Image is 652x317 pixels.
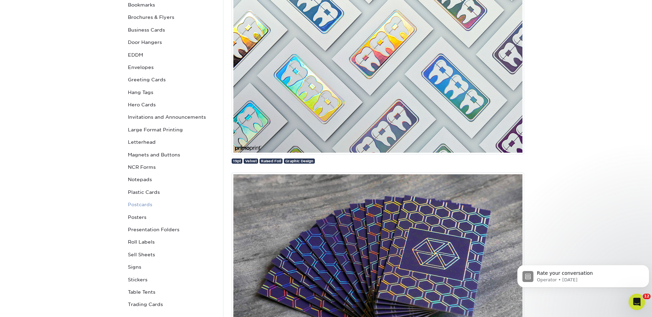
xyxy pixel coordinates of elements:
a: Posters [125,211,218,223]
span: 19pt [233,159,241,163]
a: Hang Tags [125,86,218,98]
span: Raised Foil [261,159,281,163]
a: Table Tents [125,286,218,298]
a: Letterhead [125,136,218,148]
a: Notepads [125,173,218,186]
a: NCR Forms [125,161,218,173]
a: Greeting Cards [125,73,218,86]
a: Signs [125,261,218,273]
a: EDDM [125,49,218,61]
a: Sell Sheets [125,248,218,261]
a: Velvet [244,158,258,164]
a: Presentation Folders [125,223,218,236]
a: Invitations and Announcements [125,111,218,123]
a: Door Hangers [125,36,218,48]
span: Velvet [245,159,257,163]
a: Magnets and Buttons [125,149,218,161]
a: Roll Labels [125,236,218,248]
a: Business Cards [125,24,218,36]
span: Graphic Design [285,159,313,163]
a: Large Format Printing [125,124,218,136]
a: Envelopes [125,61,218,73]
a: Stickers [125,273,218,286]
a: Raised Foil [259,158,283,164]
a: Trading Cards [125,298,218,310]
iframe: Intercom live chat [629,294,645,310]
span: 12 [643,294,651,299]
a: Graphic Design [284,158,315,164]
a: Hero Cards [125,98,218,111]
iframe: Intercom notifications message [515,250,652,298]
a: Plastic Cards [125,186,218,198]
a: Postcards [125,198,218,211]
a: 19pt [232,158,242,164]
a: Brochures & Flyers [125,11,218,23]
